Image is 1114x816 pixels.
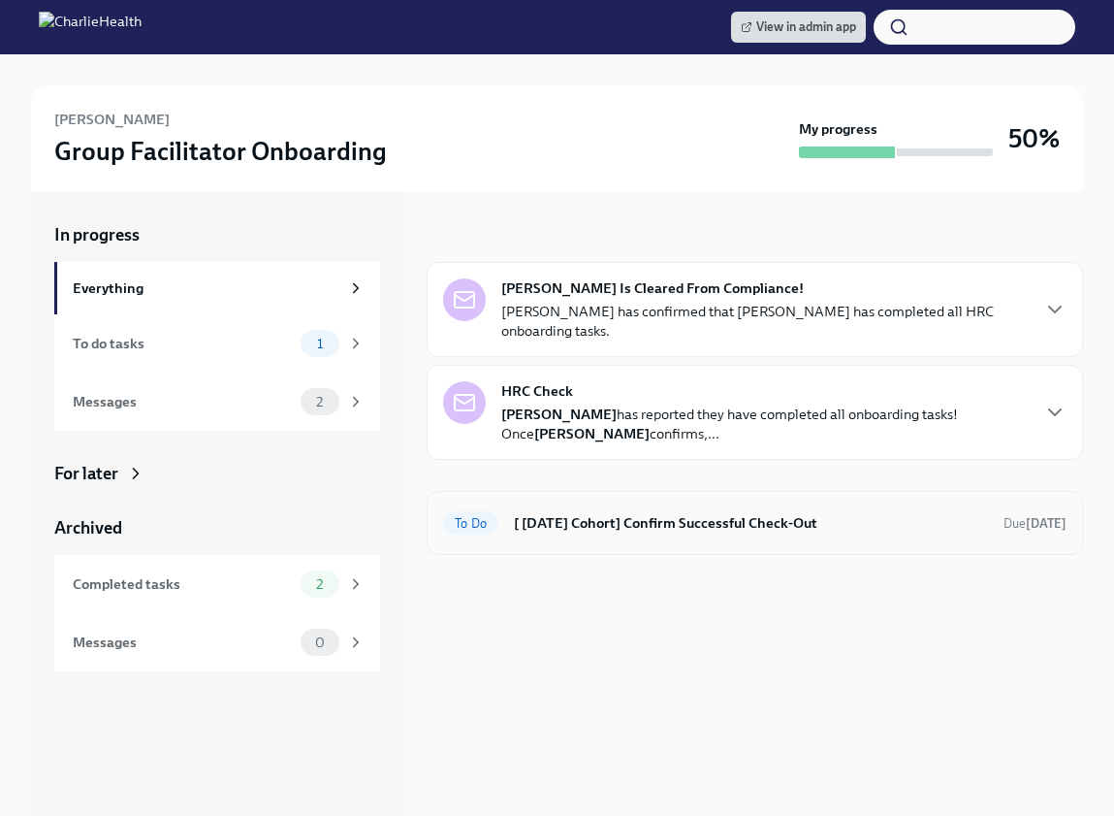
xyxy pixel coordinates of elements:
[304,395,334,409] span: 2
[501,406,617,423] strong: [PERSON_NAME]
[501,405,1028,443] p: has reported they have completed all onboarding tasks! Once confirms,...
[54,373,380,431] a: Messages2
[1026,516,1066,531] strong: [DATE]
[54,555,380,613] a: Completed tasks2
[741,17,856,37] span: View in admin app
[1003,514,1066,533] span: October 8th, 2025 16:15
[731,12,866,43] a: View in admin app
[443,516,498,531] span: To Do
[799,119,877,139] strong: My progress
[54,516,380,539] a: Archived
[501,278,804,298] strong: [PERSON_NAME] Is Cleared From Compliance!
[54,462,380,485] a: For later
[73,632,293,653] div: Messages
[501,302,1028,341] p: [PERSON_NAME] has confirmed that [PERSON_NAME] has completed all HRC onboarding tasks.
[54,223,380,246] a: In progress
[54,314,380,373] a: To do tasks1
[514,512,988,534] h6: [ [DATE] Cohort] Confirm Successful Check-Out
[1008,121,1060,156] h3: 50%
[1003,516,1066,531] span: Due
[54,462,118,485] div: For later
[501,381,573,401] strong: HRC Check
[54,134,387,169] h3: Group Facilitator Onboarding
[427,223,512,246] div: In progress
[39,12,142,43] img: CharlieHealth
[54,613,380,671] a: Messages0
[54,262,380,314] a: Everything
[73,277,339,299] div: Everything
[305,337,334,351] span: 1
[303,636,336,650] span: 0
[73,391,293,412] div: Messages
[54,109,170,130] h6: [PERSON_NAME]
[304,577,334,592] span: 2
[534,425,650,442] strong: [PERSON_NAME]
[73,573,293,595] div: Completed tasks
[443,507,1066,539] a: To Do[ [DATE] Cohort] Confirm Successful Check-OutDue[DATE]
[73,333,293,354] div: To do tasks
